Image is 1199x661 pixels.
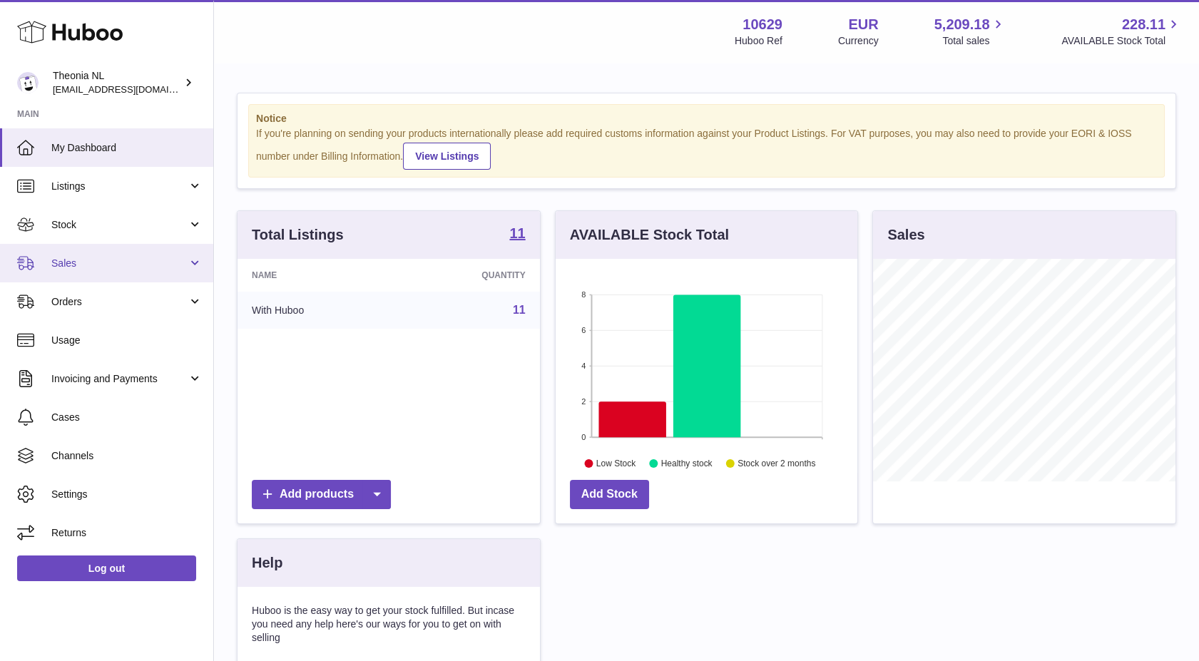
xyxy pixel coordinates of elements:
[1122,15,1165,34] span: 228.11
[51,334,203,347] span: Usage
[256,127,1157,170] div: If you're planning on sending your products internationally please add required customs informati...
[51,449,203,463] span: Channels
[51,257,188,270] span: Sales
[238,259,397,292] th: Name
[934,15,990,34] span: 5,209.18
[397,259,539,292] th: Quantity
[51,372,188,386] span: Invoicing and Payments
[596,458,636,468] text: Low Stock
[570,225,729,245] h3: AVAILABLE Stock Total
[252,225,344,245] h3: Total Listings
[887,225,924,245] h3: Sales
[848,15,878,34] strong: EUR
[252,604,526,645] p: Huboo is the easy way to get your stock fulfilled. But incase you need any help here's our ways f...
[509,226,525,240] strong: 11
[51,218,188,232] span: Stock
[238,292,397,329] td: With Huboo
[1061,15,1182,48] a: 228.11 AVAILABLE Stock Total
[53,69,181,96] div: Theonia NL
[934,15,1006,48] a: 5,209.18 Total sales
[661,458,713,468] text: Healthy stock
[51,411,203,424] span: Cases
[838,34,879,48] div: Currency
[252,553,282,573] h3: Help
[403,143,491,170] a: View Listings
[51,295,188,309] span: Orders
[942,34,1006,48] span: Total sales
[17,555,196,581] a: Log out
[743,15,782,34] strong: 10629
[581,397,586,406] text: 2
[570,480,649,509] a: Add Stock
[581,326,586,334] text: 6
[581,362,586,370] text: 4
[1061,34,1182,48] span: AVAILABLE Stock Total
[513,304,526,316] a: 11
[738,458,815,468] text: Stock over 2 months
[581,290,586,299] text: 8
[252,480,391,509] a: Add products
[735,34,782,48] div: Huboo Ref
[509,226,525,243] a: 11
[51,488,203,501] span: Settings
[256,112,1157,125] strong: Notice
[17,72,39,93] img: info@wholesomegoods.eu
[51,141,203,155] span: My Dashboard
[53,83,210,95] span: [EMAIL_ADDRESS][DOMAIN_NAME]
[581,433,586,441] text: 0
[51,526,203,540] span: Returns
[51,180,188,193] span: Listings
